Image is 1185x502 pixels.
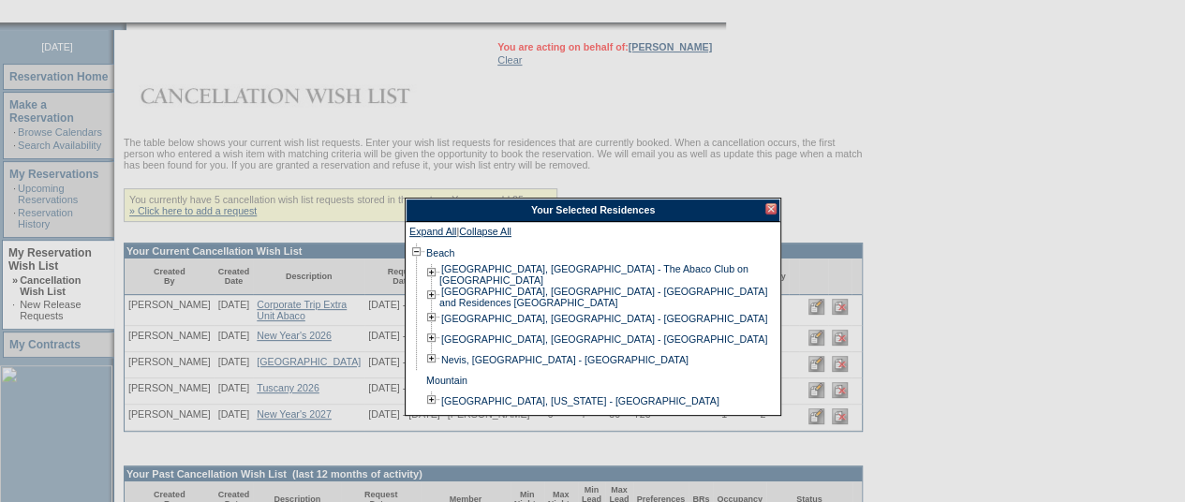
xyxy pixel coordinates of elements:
[406,199,780,222] div: Your Selected Residences
[426,375,467,386] a: Mountain
[441,333,767,345] a: [GEOGRAPHIC_DATA], [GEOGRAPHIC_DATA] - [GEOGRAPHIC_DATA]
[426,247,454,258] a: Beach
[409,226,456,243] a: Expand All
[459,226,511,243] a: Collapse All
[441,313,767,324] a: [GEOGRAPHIC_DATA], [GEOGRAPHIC_DATA] - [GEOGRAPHIC_DATA]
[441,354,689,365] a: Nevis, [GEOGRAPHIC_DATA] - [GEOGRAPHIC_DATA]
[439,286,767,308] a: [GEOGRAPHIC_DATA], [GEOGRAPHIC_DATA] - [GEOGRAPHIC_DATA] and Residences [GEOGRAPHIC_DATA]
[441,395,719,406] a: [GEOGRAPHIC_DATA], [US_STATE] - [GEOGRAPHIC_DATA]
[409,226,777,243] div: |
[439,263,748,286] a: [GEOGRAPHIC_DATA], [GEOGRAPHIC_DATA] - The Abaco Club on [GEOGRAPHIC_DATA]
